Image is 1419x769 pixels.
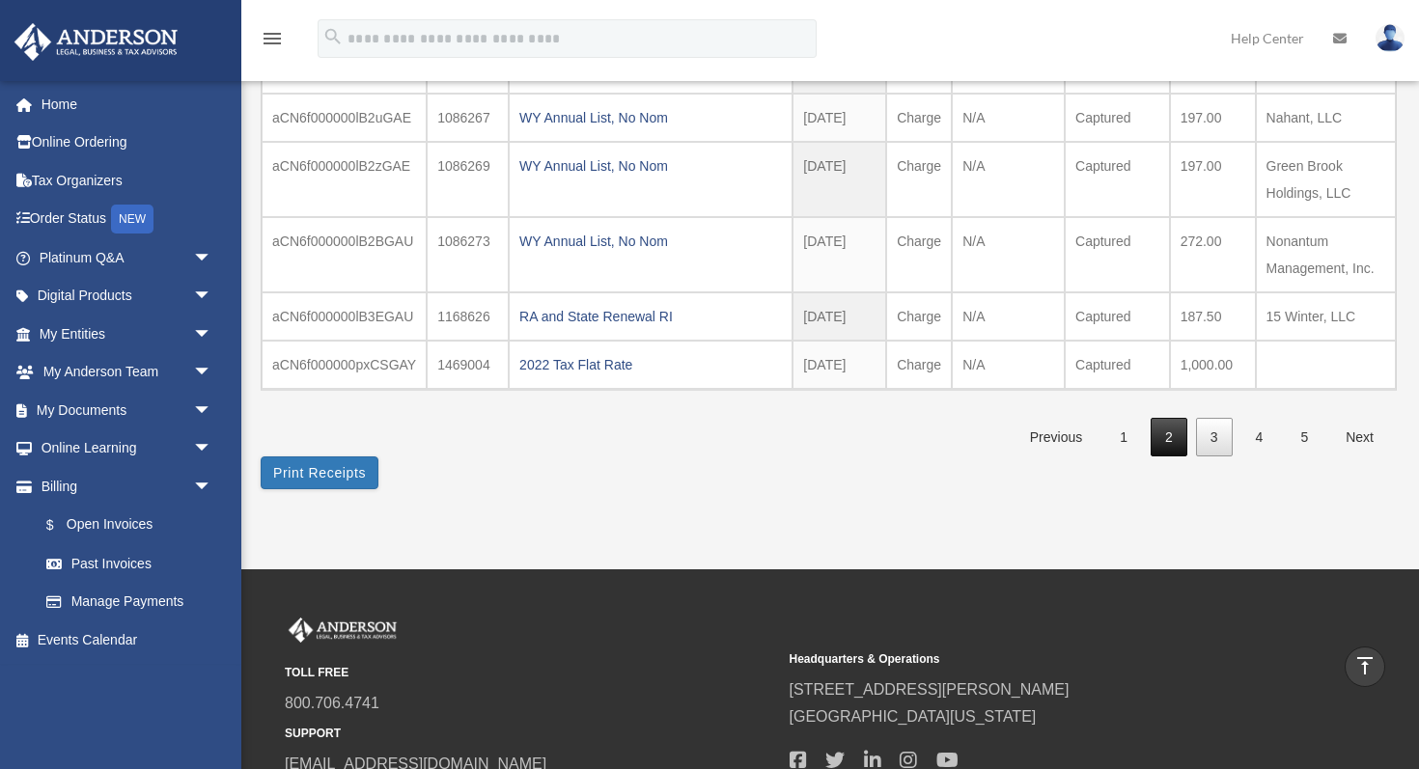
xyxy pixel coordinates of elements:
td: Captured [1065,94,1170,142]
td: N/A [952,142,1065,217]
td: [DATE] [793,341,886,389]
td: 272.00 [1170,217,1256,292]
a: 800.706.4741 [285,695,379,711]
td: [DATE] [793,217,886,292]
a: 1 [1105,418,1142,457]
td: 1,000.00 [1170,341,1256,389]
td: 1086273 [427,217,509,292]
a: My Documentsarrow_drop_down [14,391,241,429]
i: vertical_align_top [1353,654,1377,677]
div: WY Annual List, No Nom [519,228,782,255]
span: arrow_drop_down [193,315,232,354]
td: N/A [952,94,1065,142]
span: arrow_drop_down [193,429,232,469]
td: 1086267 [427,94,509,142]
span: arrow_drop_down [193,238,232,278]
td: Charge [886,94,952,142]
a: $Open Invoices [27,506,241,545]
span: arrow_drop_down [193,353,232,393]
a: Manage Payments [27,583,241,621]
a: Next [1331,418,1388,457]
a: menu [261,34,284,50]
img: Anderson Advisors Platinum Portal [9,23,183,61]
td: Captured [1065,142,1170,217]
button: Print Receipts [261,456,378,489]
a: Tax Organizers [14,161,241,200]
td: Charge [886,292,952,341]
span: $ [57,513,67,537]
a: 3 [1196,418,1233,457]
td: aCN6f000000lB3EGAU [262,292,427,341]
a: Events Calendar [14,620,241,659]
a: Previous [1016,418,1097,457]
div: 2022 Tax Flat Rate [519,351,782,378]
td: Charge [886,142,952,217]
td: [DATE] [793,94,886,142]
td: Nahant, LLC [1256,94,1396,142]
div: WY Annual List, No Nom [519,152,782,179]
div: RA and State Renewal RI [519,303,782,330]
td: N/A [952,217,1065,292]
td: Green Brook Holdings, LLC [1256,142,1396,217]
span: arrow_drop_down [193,391,232,430]
td: [DATE] [793,292,886,341]
div: NEW [111,205,153,233]
td: 197.00 [1170,94,1256,142]
a: Home [14,85,241,124]
td: N/A [952,341,1065,389]
td: N/A [952,292,1065,341]
i: search [322,26,344,47]
td: aCN6f000000lB2BGAU [262,217,427,292]
td: 15 Winter, LLC [1256,292,1396,341]
a: Order StatusNEW [14,200,241,239]
td: 1168626 [427,292,509,341]
span: arrow_drop_down [193,277,232,316]
small: Headquarters & Operations [790,649,1281,670]
span: arrow_drop_down [193,467,232,507]
a: vertical_align_top [1345,646,1385,687]
small: SUPPORT [285,724,776,744]
td: 1469004 [427,341,509,389]
img: User Pic [1376,24,1405,52]
td: 197.00 [1170,142,1256,217]
img: Anderson Advisors Platinum Portal [285,618,401,643]
i: menu [261,27,284,50]
a: 2 [1151,418,1187,457]
td: Charge [886,217,952,292]
a: [GEOGRAPHIC_DATA][US_STATE] [790,708,1037,725]
a: Digital Productsarrow_drop_down [14,277,241,316]
a: Online Ordering [14,124,241,162]
a: Billingarrow_drop_down [14,467,241,506]
a: Past Invoices [27,544,232,583]
td: [DATE] [793,142,886,217]
td: aCN6f000000lB2uGAE [262,94,427,142]
td: 187.50 [1170,292,1256,341]
a: [STREET_ADDRESS][PERSON_NAME] [790,681,1070,698]
div: WY Annual List, No Nom [519,104,782,131]
td: aCN6f000000pxCSGAY [262,341,427,389]
td: Captured [1065,341,1170,389]
a: My Anderson Teamarrow_drop_down [14,353,241,392]
a: Platinum Q&Aarrow_drop_down [14,238,241,277]
a: 4 [1241,418,1278,457]
td: Nonantum Management, Inc. [1256,217,1396,292]
a: Online Learningarrow_drop_down [14,429,241,468]
td: aCN6f000000lB2zGAE [262,142,427,217]
a: My Entitiesarrow_drop_down [14,315,241,353]
td: Captured [1065,292,1170,341]
a: 5 [1286,418,1322,457]
td: 1086269 [427,142,509,217]
td: Captured [1065,217,1170,292]
td: Charge [886,341,952,389]
small: TOLL FREE [285,663,776,683]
